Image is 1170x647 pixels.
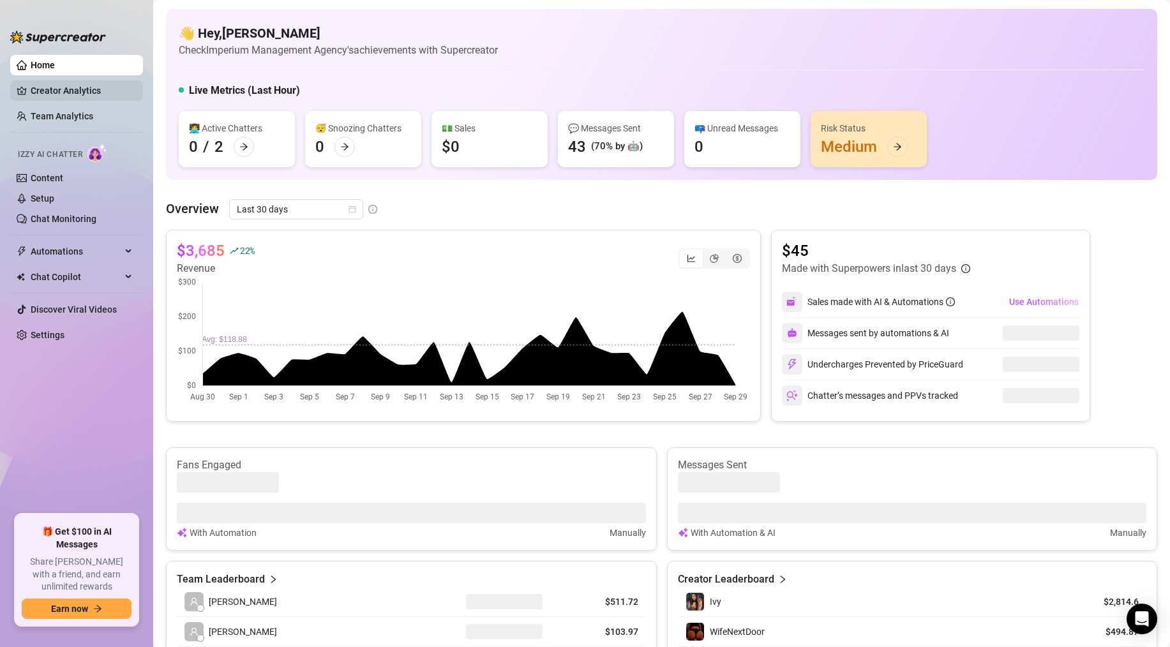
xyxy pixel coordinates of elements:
span: info-circle [946,297,955,306]
article: Messages Sent [678,458,1147,472]
span: arrow-right [893,142,902,151]
span: WifeNextDoor [710,627,765,637]
span: right [778,572,787,587]
span: Share [PERSON_NAME] with a friend, and earn unlimited rewards [22,556,131,593]
div: Messages sent by automations & AI [782,323,949,343]
span: [PERSON_NAME] [209,625,277,639]
span: Ivy [710,597,721,607]
article: $494.87 [1081,625,1139,638]
img: svg%3e [678,526,688,540]
img: svg%3e [786,390,798,401]
article: Manually [610,526,646,540]
a: Setup [31,193,54,204]
span: Earn now [51,604,88,614]
article: Fans Engaged [177,458,646,472]
div: 43 [568,137,586,157]
a: Content [31,173,63,183]
div: segmented control [679,248,750,269]
img: AI Chatter [87,144,107,162]
img: Ivy [686,593,704,611]
div: 0 [189,137,198,157]
button: Earn nowarrow-right [22,599,131,619]
article: With Automation & AI [691,526,776,540]
span: Use Automations [1009,297,1079,307]
article: Revenue [177,261,255,276]
span: info-circle [368,205,377,214]
button: Use Automations [1009,292,1079,312]
span: arrow-right [239,142,248,151]
div: (70% by 🤖) [591,139,643,154]
a: Creator Analytics [31,80,133,101]
span: dollar-circle [733,254,742,263]
span: Izzy AI Chatter [18,149,82,161]
article: Check Imperium Management Agency's achievements with Supercreator [179,42,498,58]
div: Open Intercom Messenger [1127,604,1157,634]
span: arrow-right [93,604,102,613]
span: Chat Copilot [31,267,121,287]
img: svg%3e [177,526,187,540]
span: 22 % [240,244,255,257]
img: svg%3e [786,296,798,308]
span: Last 30 days [237,200,356,219]
span: info-circle [961,264,970,273]
img: logo-BBDzfeDw.svg [10,31,106,43]
a: Team Analytics [31,111,93,121]
div: 😴 Snoozing Chatters [315,121,411,135]
div: Undercharges Prevented by PriceGuard [782,354,963,375]
div: Sales made with AI & Automations [807,295,955,309]
article: $2,814.6 [1081,595,1139,608]
h5: Live Metrics (Last Hour) [189,83,300,98]
a: Chat Monitoring [31,214,96,224]
div: 💬 Messages Sent [568,121,664,135]
article: $3,685 [177,241,225,261]
article: $511.72 [560,595,638,608]
span: [PERSON_NAME] [209,595,277,609]
a: Discover Viral Videos [31,304,117,315]
article: $103.97 [560,625,638,638]
div: $0 [442,137,460,157]
a: Settings [31,330,64,340]
a: Home [31,60,55,70]
div: 📪 Unread Messages [694,121,790,135]
div: 0 [694,137,703,157]
article: Team Leaderboard [177,572,265,587]
h4: 👋 Hey, [PERSON_NAME] [179,24,498,42]
div: 👩‍💻 Active Chatters [189,121,285,135]
img: Chat Copilot [17,272,25,281]
div: Chatter’s messages and PPVs tracked [782,385,958,406]
article: Manually [1110,526,1146,540]
span: calendar [349,205,356,213]
img: svg%3e [787,328,797,338]
img: WifeNextDoor [686,623,704,641]
article: $45 [782,241,970,261]
div: 0 [315,137,324,157]
article: Made with Superpowers in last 30 days [782,261,956,276]
span: rise [230,246,239,255]
span: arrow-right [340,142,349,151]
div: 💵 Sales [442,121,537,135]
article: Overview [166,199,219,218]
span: pie-chart [710,254,719,263]
span: user [190,597,199,606]
span: thunderbolt [17,246,27,257]
span: user [190,627,199,636]
span: line-chart [687,254,696,263]
div: Risk Status [821,121,917,135]
span: 🎁 Get $100 in AI Messages [22,526,131,551]
img: svg%3e [786,359,798,370]
span: right [269,572,278,587]
article: Creator Leaderboard [678,572,774,587]
article: With Automation [190,526,257,540]
div: 2 [214,137,223,157]
span: Automations [31,241,121,262]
